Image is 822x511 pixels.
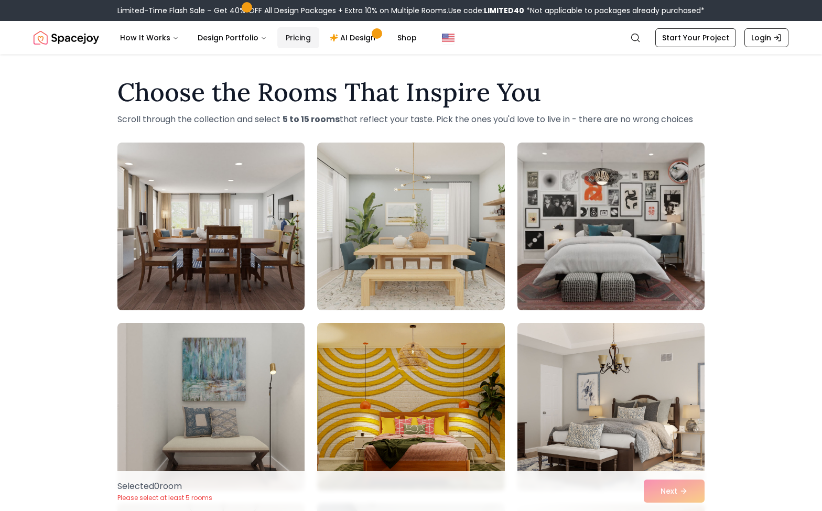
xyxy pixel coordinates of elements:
[117,494,212,502] p: Please select at least 5 rooms
[389,27,425,48] a: Shop
[112,27,187,48] button: How It Works
[34,27,99,48] img: Spacejoy Logo
[517,323,705,491] img: Room room-6
[34,21,788,55] nav: Global
[744,28,788,47] a: Login
[517,143,705,310] img: Room room-3
[283,113,340,125] strong: 5 to 15 rooms
[117,5,705,16] div: Limited-Time Flash Sale – Get 40% OFF All Design Packages + Extra 10% on Multiple Rooms.
[317,323,504,491] img: Room room-5
[117,323,305,491] img: Room room-4
[442,31,455,44] img: United States
[277,27,319,48] a: Pricing
[655,28,736,47] a: Start Your Project
[524,5,705,16] span: *Not applicable to packages already purchased*
[317,143,504,310] img: Room room-2
[117,113,705,126] p: Scroll through the collection and select that reflect your taste. Pick the ones you'd love to liv...
[112,27,425,48] nav: Main
[34,27,99,48] a: Spacejoy
[484,5,524,16] b: LIMITED40
[117,143,305,310] img: Room room-1
[189,27,275,48] button: Design Portfolio
[117,80,705,105] h1: Choose the Rooms That Inspire You
[448,5,524,16] span: Use code:
[117,480,212,493] p: Selected 0 room
[321,27,387,48] a: AI Design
